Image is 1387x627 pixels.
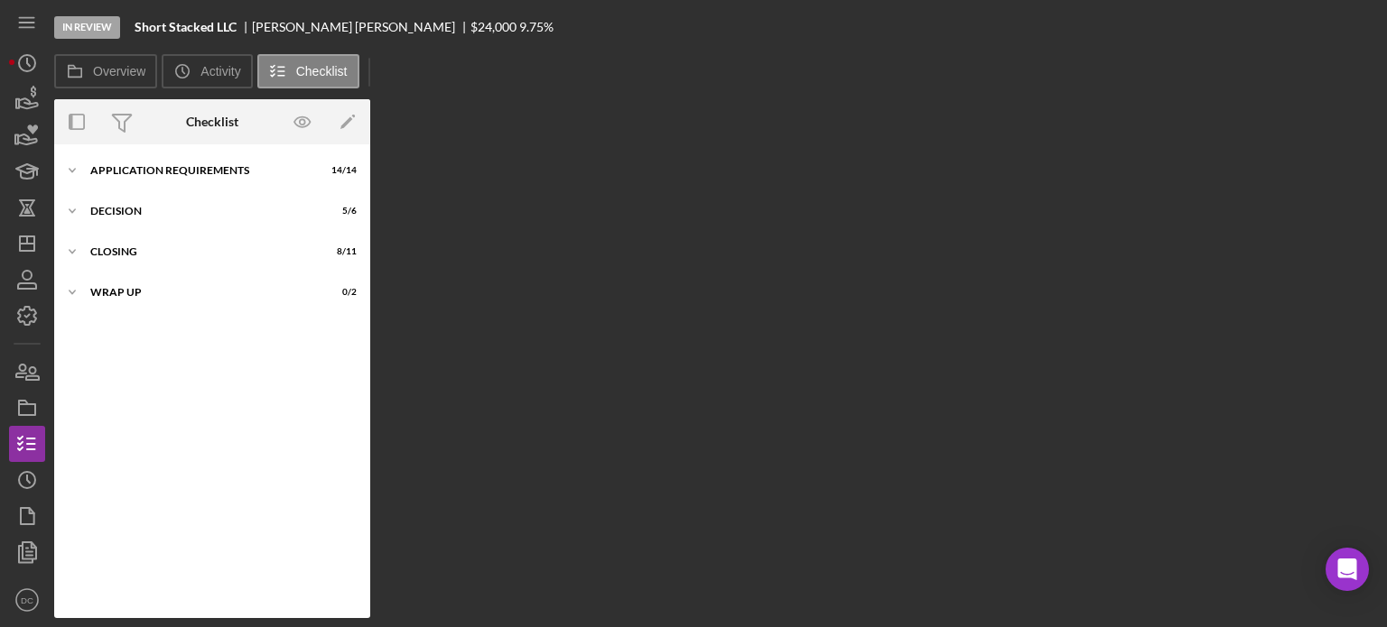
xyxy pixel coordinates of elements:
[470,19,517,34] span: $24,000
[324,246,357,257] div: 8 / 11
[324,206,357,217] div: 5 / 6
[135,20,237,34] b: Short Stacked LLC
[324,165,357,176] div: 14 / 14
[296,64,348,78] label: Checklist
[90,287,312,298] div: WRAP UP
[324,287,357,298] div: 0 / 2
[93,64,145,78] label: Overview
[90,246,312,257] div: CLOSING
[186,115,238,129] div: Checklist
[257,54,359,88] button: Checklist
[54,16,120,39] div: In Review
[519,20,554,34] div: 9.75 %
[162,54,252,88] button: Activity
[9,582,45,618] button: DC
[1326,548,1369,591] div: Open Intercom Messenger
[90,165,312,176] div: APPLICATION REQUIREMENTS
[252,20,470,34] div: [PERSON_NAME] [PERSON_NAME]
[54,54,157,88] button: Overview
[200,64,240,78] label: Activity
[21,595,33,605] text: DC
[90,206,312,217] div: Decision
